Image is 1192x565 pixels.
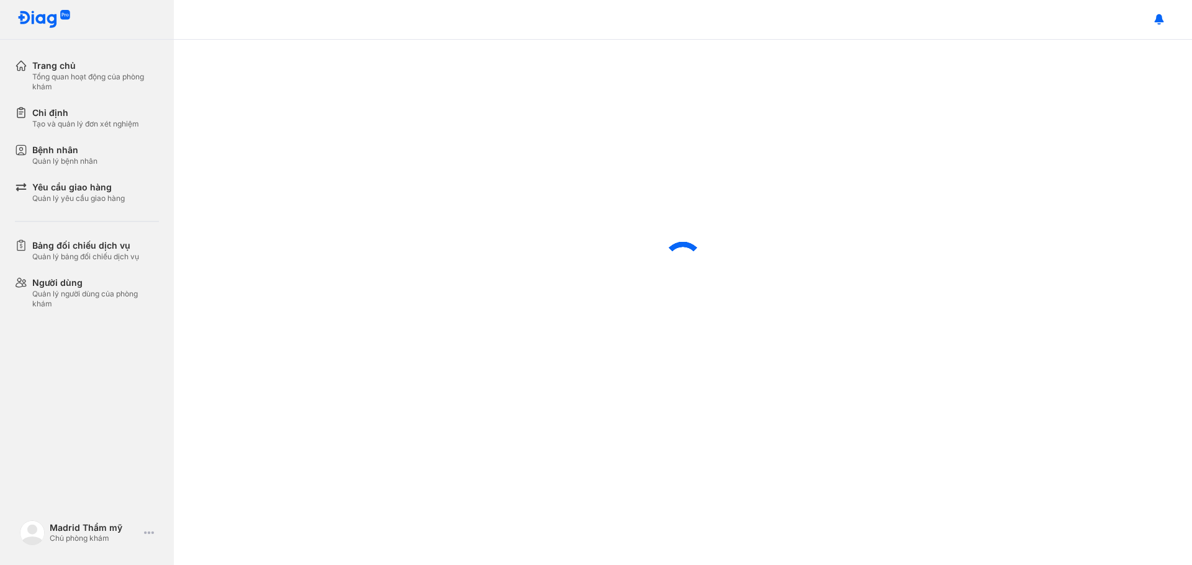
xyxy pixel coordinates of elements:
div: Quản lý yêu cầu giao hàng [32,194,125,203]
div: Bệnh nhân [32,144,97,156]
div: Trang chủ [32,60,159,72]
div: Tổng quan hoạt động của phòng khám [32,72,159,92]
img: logo [20,520,45,545]
div: Bảng đối chiếu dịch vụ [32,239,139,252]
div: Chỉ định [32,107,139,119]
div: Quản lý bệnh nhân [32,156,97,166]
div: Madrid Thẩm mỹ [50,522,139,533]
div: Quản lý người dùng của phòng khám [32,289,159,309]
div: Chủ phòng khám [50,533,139,543]
img: logo [17,10,71,29]
div: Người dùng [32,277,159,289]
div: Yêu cầu giao hàng [32,181,125,194]
div: Quản lý bảng đối chiếu dịch vụ [32,252,139,262]
div: Tạo và quản lý đơn xét nghiệm [32,119,139,129]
